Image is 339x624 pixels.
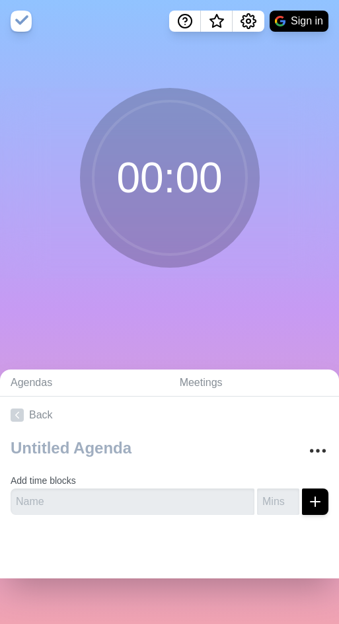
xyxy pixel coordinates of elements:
input: Name [11,488,254,515]
button: Sign in [270,11,328,32]
button: More [305,438,331,464]
label: Add time blocks [11,475,76,486]
button: Help [169,11,201,32]
button: Settings [233,11,264,32]
button: What’s new [201,11,233,32]
input: Mins [257,488,299,515]
a: Meetings [169,370,339,397]
img: timeblocks logo [11,11,32,32]
img: google logo [275,16,285,26]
